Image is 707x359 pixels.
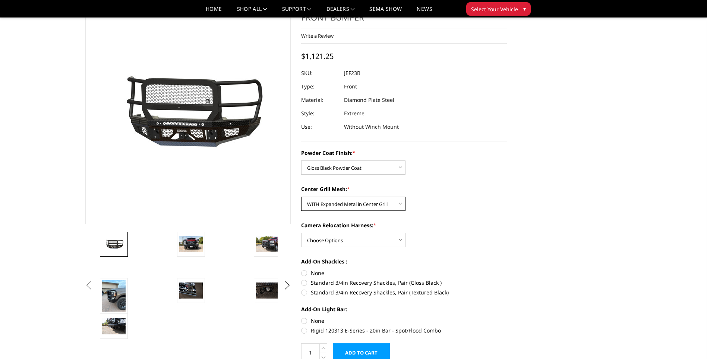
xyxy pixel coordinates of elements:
[102,280,126,312] img: 2023-2026 Ford F250-350 - FT Series - Extreme Front Bumper
[301,305,507,313] label: Add-On Light Bar:
[344,107,364,120] dd: Extreme
[179,236,203,252] img: 2023-2026 Ford F250-350 - FT Series - Extreme Front Bumper
[301,80,338,93] dt: Type:
[344,93,394,107] dd: Diamond Plate Steel
[301,185,507,193] label: Center Grill Mesh:
[301,107,338,120] dt: Style:
[301,93,338,107] dt: Material:
[237,6,267,17] a: shop all
[466,2,531,16] button: Select Your Vehicle
[206,6,222,17] a: Home
[301,269,507,277] label: None
[344,80,357,93] dd: Front
[326,6,355,17] a: Dealers
[282,6,312,17] a: Support
[301,149,507,157] label: Powder Coat Finish:
[301,317,507,325] label: None
[301,221,507,229] label: Camera Relocation Harness:
[256,282,280,298] img: 2023-2026 Ford F250-350 - FT Series - Extreme Front Bumper
[83,280,95,291] button: Previous
[670,323,707,359] iframe: Chat Widget
[344,66,360,80] dd: JEF23B
[301,32,334,39] a: Write a Review
[281,280,293,291] button: Next
[523,5,526,13] span: ▾
[471,5,518,13] span: Select Your Vehicle
[179,282,203,298] img: 2023-2026 Ford F250-350 - FT Series - Extreme Front Bumper
[301,288,507,296] label: Standard 3/4in Recovery Shackles, Pair (Textured Black)
[102,239,126,250] img: 2023-2026 Ford F250-350 - FT Series - Extreme Front Bumper
[102,318,126,334] img: 2023-2026 Ford F250-350 - FT Series - Extreme Front Bumper
[301,327,507,334] label: Rigid 120313 E-Series - 20in Bar - Spot/Flood Combo
[344,120,399,134] dd: Without Winch Mount
[417,6,432,17] a: News
[256,236,280,252] img: 2023-2026 Ford F250-350 - FT Series - Extreme Front Bumper
[369,6,402,17] a: SEMA Show
[301,66,338,80] dt: SKU:
[85,0,291,224] a: 2023-2026 Ford F250-350 - FT Series - Extreme Front Bumper
[301,51,334,61] span: $1,121.25
[301,279,507,287] label: Standard 3/4in Recovery Shackles, Pair (Gloss Black )
[301,257,507,265] label: Add-On Shackles :
[301,120,338,134] dt: Use:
